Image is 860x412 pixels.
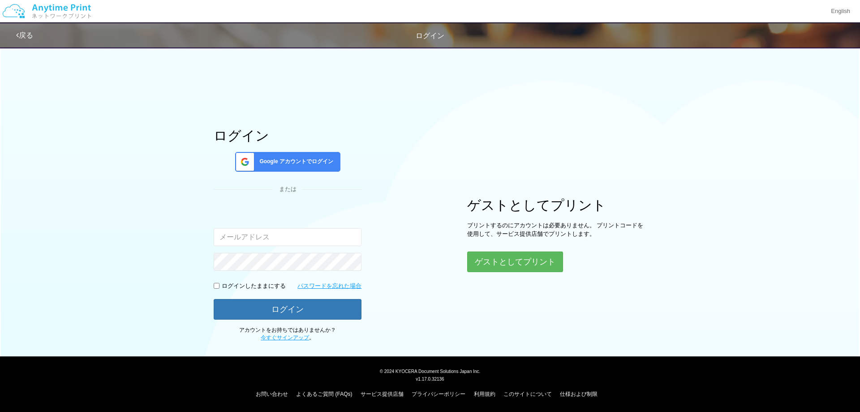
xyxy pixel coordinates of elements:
a: パスワードを忘れた場合 [297,282,361,291]
a: 仕様および制限 [560,391,598,397]
span: Google アカウントでログイン [256,158,333,165]
span: ログイン [416,32,444,39]
h1: ログイン [214,128,361,143]
p: ログインしたままにする [222,282,286,291]
span: 。 [261,334,314,341]
p: アカウントをお持ちではありませんか？ [214,326,361,342]
a: 今すぐサインアップ [261,334,309,341]
span: © 2024 KYOCERA Document Solutions Japan Inc. [380,368,481,374]
div: または [214,185,361,194]
a: 利用規約 [474,391,495,397]
a: お問い合わせ [256,391,288,397]
a: よくあるご質問 (FAQs) [296,391,352,397]
a: 戻る [16,31,33,39]
input: メールアドレス [214,228,361,246]
p: プリントするのにアカウントは必要ありません。 プリントコードを使用して、サービス提供店舗でプリントします。 [467,221,646,238]
button: ログイン [214,299,361,320]
button: ゲストとしてプリント [467,252,563,272]
a: サービス提供店舗 [361,391,404,397]
h1: ゲストとしてプリント [467,198,646,213]
a: このサイトについて [503,391,552,397]
span: v1.17.0.32136 [416,376,444,382]
a: プライバシーポリシー [412,391,465,397]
